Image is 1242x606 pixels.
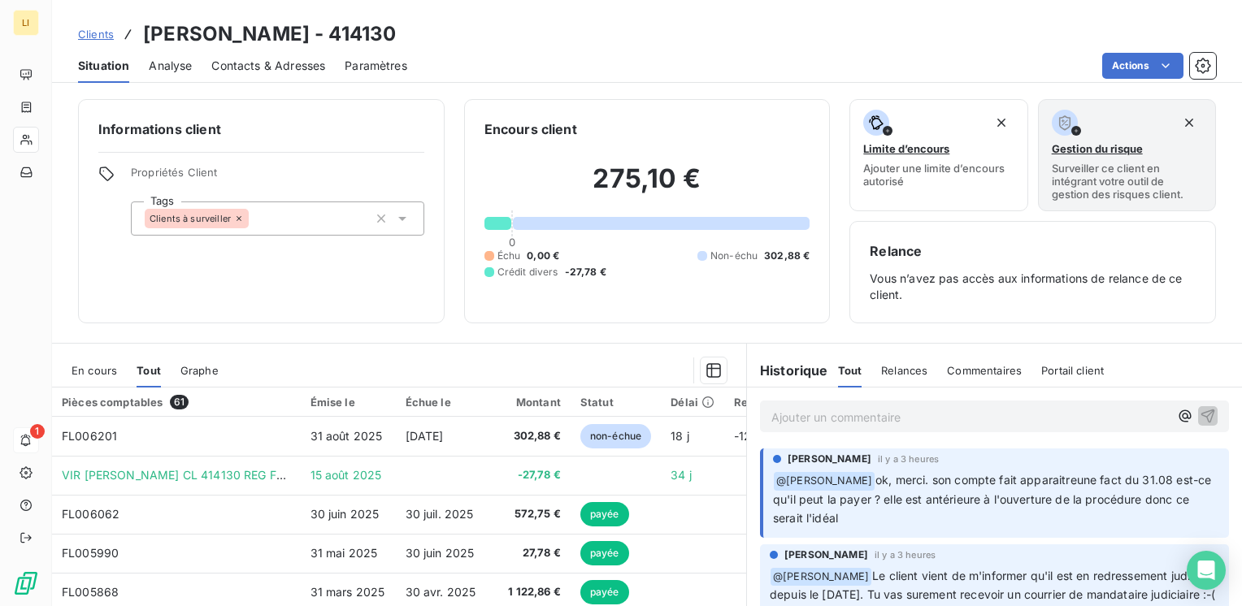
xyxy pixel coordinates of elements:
[406,507,474,521] span: 30 juil. 2025
[565,265,606,279] span: -27,78 €
[62,429,117,443] span: FL006201
[78,26,114,42] a: Clients
[149,58,192,74] span: Analyse
[875,550,936,560] span: il y a 3 heures
[863,162,1014,188] span: Ajouter une limite d’encours autorisé
[406,546,475,560] span: 30 juin 2025
[788,452,871,466] span: [PERSON_NAME]
[137,364,161,377] span: Tout
[13,10,39,36] div: LI
[734,396,786,409] div: Retard
[502,584,561,600] span: 1 122,86 €
[78,28,114,41] span: Clients
[1187,551,1226,590] div: Open Intercom Messenger
[784,548,868,562] span: [PERSON_NAME]
[863,142,949,155] span: Limite d’encours
[764,249,810,263] span: 302,88 €
[72,364,117,377] span: En cours
[484,119,577,139] h6: Encours client
[310,396,386,409] div: Émise le
[310,546,378,560] span: 31 mai 2025
[310,468,382,482] span: 15 août 2025
[527,249,559,263] span: 0,00 €
[771,568,871,587] span: @ [PERSON_NAME]
[671,429,689,443] span: 18 j
[1052,162,1202,201] span: Surveiller ce client en intégrant votre outil de gestion des risques client.
[62,468,366,482] span: VIR [PERSON_NAME] CL 414130 REG FL5990 / FL6062
[502,467,561,483] span: -27,78 €
[406,429,444,443] span: [DATE]
[170,395,189,409] span: 61
[580,580,629,604] span: payée
[78,58,129,74] span: Situation
[1102,53,1183,79] button: Actions
[406,396,484,409] div: Échue le
[947,364,1022,377] span: Commentaires
[580,396,651,409] div: Statut
[580,502,629,526] span: payée
[502,396,561,409] div: Montant
[310,507,380,521] span: 30 juin 2025
[497,265,558,279] span: Crédit divers
[150,214,231,223] span: Clients à surveiller
[710,249,758,263] span: Non-échu
[62,507,119,521] span: FL006062
[878,454,939,464] span: il y a 3 heures
[98,119,424,139] h6: Informations client
[249,211,262,226] input: Ajouter une valeur
[13,570,39,596] img: Logo LeanPay
[502,506,561,522] span: 572,75 €
[484,162,810,211] h2: 275,10 €
[774,472,875,491] span: @ [PERSON_NAME]
[870,241,1196,303] div: Vous n’avez pas accès aux informations de relance de ce client.
[580,424,651,448] span: non-échue
[502,428,561,444] span: 302,88 €
[310,585,385,599] span: 31 mars 2025
[180,364,219,377] span: Graphe
[30,424,45,439] span: 1
[580,541,629,565] span: payée
[310,429,383,443] span: 31 août 2025
[849,99,1027,211] button: Limite d’encoursAjouter une limite d’encours autorisé
[211,58,325,74] span: Contacts & Adresses
[870,241,1196,261] h6: Relance
[62,585,119,599] span: FL005868
[143,19,396,49] h3: [PERSON_NAME] - 414130
[671,468,692,482] span: 34 j
[62,546,119,560] span: FL005990
[770,569,1222,602] span: Le client vient de m'informer qu'il est en redressement judiciaire depuis le [DATE]. Tu vas surem...
[509,236,515,249] span: 0
[62,395,291,409] div: Pièces comptables
[502,545,561,561] span: 27,78 €
[773,473,1214,525] span: ok, merci. son compte fait apparaitreune fact du 31.08 est-ce qu'il peut la payer ? elle est anté...
[747,361,828,380] h6: Historique
[406,585,476,599] span: 30 avr. 2025
[881,364,927,377] span: Relances
[1038,99,1216,211] button: Gestion du risqueSurveiller ce client en intégrant votre outil de gestion des risques client.
[497,249,521,263] span: Échu
[1041,364,1104,377] span: Portail client
[345,58,407,74] span: Paramètres
[1052,142,1143,155] span: Gestion du risque
[734,429,758,443] span: -12 j
[838,364,862,377] span: Tout
[671,396,714,409] div: Délai
[131,166,424,188] span: Propriétés Client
